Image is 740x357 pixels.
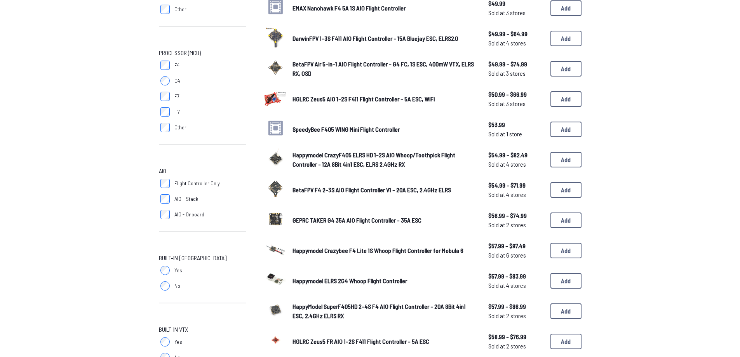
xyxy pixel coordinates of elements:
span: BetaFPV Air 5-in-1 AIO Flight Controller - G4 FC, 1S ESC, 400mW VTX, ELRS RX, OSD [293,60,474,77]
img: image [265,329,286,351]
input: Flight Controller Only [160,179,170,188]
span: Sold at 4 stores [488,38,544,48]
input: Yes [160,266,170,275]
a: image [265,208,286,232]
span: Sold at 2 stores [488,311,544,320]
input: F7 [160,92,170,101]
span: Sold at 6 stores [488,251,544,260]
input: G4 [160,76,170,85]
span: Processor (MCU) [159,48,201,57]
span: $57.99 - $86.99 [488,302,544,311]
span: $54.99 - $71.99 [488,181,544,190]
img: image [265,57,286,78]
span: Flight Controller Only [174,179,220,187]
img: image [265,208,286,230]
span: Yes [174,338,182,346]
span: GEPRC TAKER G4 35A AIO Flight Controller - 35A ESC [293,216,421,224]
span: F7 [174,92,179,100]
a: EMAX Nanohawk F4 5A 1S AIO Flight Controller [293,3,476,13]
button: Add [550,243,582,258]
span: F4 [174,61,179,69]
span: $58.99 - $76.99 [488,332,544,341]
span: Sold at 4 stores [488,281,544,290]
span: Built-in [GEOGRAPHIC_DATA] [159,253,226,263]
button: Add [550,212,582,228]
span: HGLRC Zeus5 AIO 1-2S F411 Flight Controller - 5A ESC, WiFi [293,95,435,103]
a: image [265,269,286,293]
span: $54.99 - $82.49 [488,150,544,160]
span: BetaFPV F4 2-3S AIO Flight Controller V1 - 20A ESC, 2.4GHz ELRS [293,186,451,193]
a: GEPRC TAKER G4 35A AIO Flight Controller - 35A ESC [293,216,476,225]
button: Add [550,152,582,167]
span: AIO - Stack [174,195,198,203]
span: $53.99 [488,120,544,129]
span: Built-in VTX [159,325,188,334]
span: HGLRC Zeus5 FR AIO 1-2S F411 Flight Controller - 5A ESC [293,338,429,345]
span: AIO [159,166,166,176]
span: Sold at 2 stores [488,220,544,230]
span: H7 [174,108,180,116]
span: Sold at 1 store [488,129,544,139]
button: Add [550,182,582,198]
img: image [265,178,286,200]
span: Happymodel Crazybee F4 Lite 1S Whoop Flight Controller for Mobula 6 [293,247,463,254]
input: Yes [160,337,170,347]
span: Yes [174,266,182,274]
button: Add [550,334,582,349]
span: Other [174,5,186,13]
a: HGLRC Zeus5 FR AIO 1-2S F411 Flight Controller - 5A ESC [293,337,476,346]
input: H7 [160,107,170,117]
span: DarwinFPV 1-3S F411 AIO Flight Controller - 15A Bluejay ESC, ELRS2.0 [293,35,458,42]
a: image [265,239,286,263]
span: Happymodel CrazyF405 ELRS HD 1-2S AIO Whoop/Toothpick Flight Controller - 12A 8Bit 4in1 ESC, ELRS... [293,151,455,168]
img: image [265,26,286,48]
span: G4 [174,77,180,85]
a: BetaFPV F4 2-3S AIO Flight Controller V1 - 20A ESC, 2.4GHz ELRS [293,185,476,195]
span: EMAX Nanohawk F4 5A 1S AIO Flight Controller [293,4,406,12]
button: Add [550,303,582,319]
span: Sold at 4 stores [488,190,544,199]
img: image [265,87,286,109]
a: HGLRC Zeus5 AIO 1-2S F411 Flight Controller - 5A ESC, WiFi [293,94,476,104]
button: Add [550,0,582,16]
span: Other [174,124,186,131]
a: HappyModel SuperF405HD 2-4S F4 AIO Flight Controller - 20A 8Bit 4in1 ESC, 2.4GHz ELRS RX [293,302,476,320]
span: Sold at 2 stores [488,341,544,351]
img: image [265,239,286,260]
span: Sold at 3 stores [488,99,544,108]
input: AIO - Onboard [160,210,170,219]
span: $57.99 - $97.49 [488,241,544,251]
a: BetaFPV Air 5-in-1 AIO Flight Controller - G4 FC, 1S ESC, 400mW VTX, ELRS RX, OSD [293,59,476,78]
a: image [265,87,286,111]
span: SpeedyBee F405 WING Mini Flight Controller [293,125,400,133]
span: Sold at 3 stores [488,8,544,17]
button: Add [550,31,582,46]
button: Add [550,122,582,137]
input: F4 [160,61,170,70]
img: image [265,148,286,169]
span: $56.99 - $74.99 [488,211,544,220]
button: Add [550,91,582,107]
a: image [265,329,286,354]
span: $57.99 - $83.99 [488,272,544,281]
input: AIO - Stack [160,194,170,204]
a: DarwinFPV 1-3S F411 AIO Flight Controller - 15A Bluejay ESC, ELRS2.0 [293,34,476,43]
span: No [174,282,180,290]
button: Add [550,61,582,77]
button: Add [550,273,582,289]
a: image [265,178,286,202]
span: Happymodel ELRS 2G4 Whoop Flight Controller [293,277,407,284]
a: Happymodel Crazybee F4 Lite 1S Whoop Flight Controller for Mobula 6 [293,246,476,255]
input: Other [160,5,170,14]
a: image [265,299,286,323]
img: image [265,269,286,291]
a: SpeedyBee F405 WING Mini Flight Controller [293,125,476,134]
a: image [265,57,286,81]
span: $50.99 - $66.99 [488,90,544,99]
input: No [160,281,170,291]
span: AIO - Onboard [174,211,204,218]
img: image [265,299,286,321]
input: Other [160,123,170,132]
a: image [265,26,286,51]
span: $49.99 - $64.99 [488,29,544,38]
